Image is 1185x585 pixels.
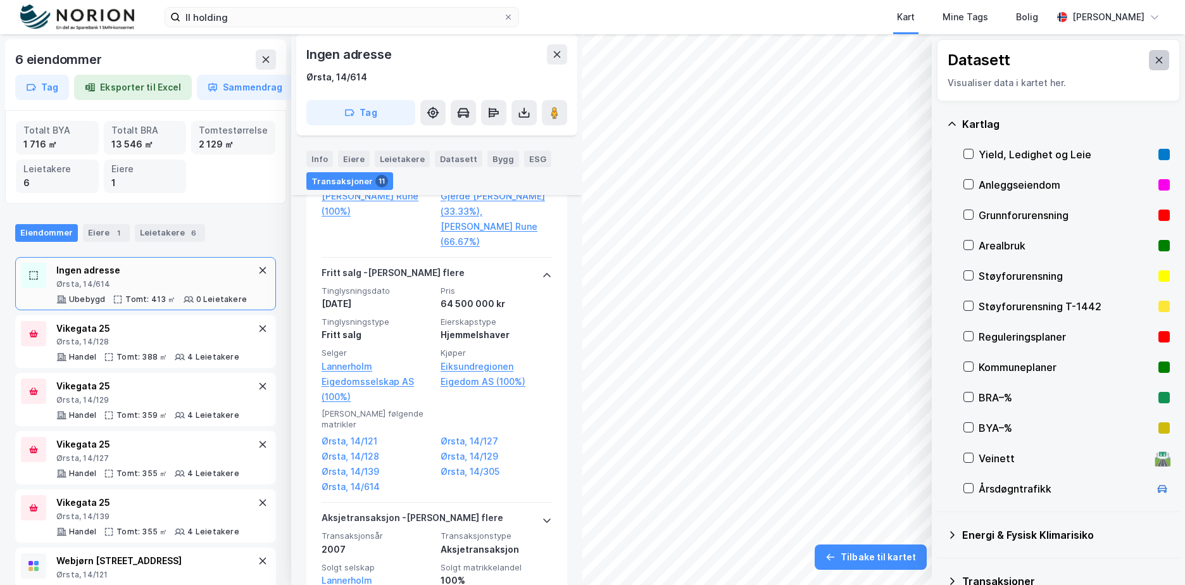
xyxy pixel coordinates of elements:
div: Arealbruk [979,238,1153,253]
div: Energi & Fysisk Klimarisiko [962,527,1170,543]
div: 1 [111,176,179,190]
div: Aksjetransaksjon - [PERSON_NAME] flere [322,510,503,531]
div: 11 [375,175,388,187]
div: Tomt: 388 ㎡ [116,352,167,362]
a: Ørsta, 14/127 [441,434,552,449]
div: Visualiser data i kartet her. [948,75,1169,91]
div: Vikegata 25 [56,495,239,510]
div: Leietakere [23,162,91,176]
div: 🛣️ [1154,450,1171,467]
a: Ørsta, 14/121 [322,434,433,449]
div: [PERSON_NAME] [1072,9,1144,25]
div: Kart [897,9,915,25]
div: Ingen adresse [306,44,394,65]
div: Tomt: 355 ㎡ [116,527,167,537]
div: Totalt BRA [111,123,179,137]
div: Ørsta, 14/128 [56,337,239,347]
a: Ørsta, 14/305 [441,464,552,479]
button: Sammendrag [197,75,293,100]
div: Tomtestørrelse [199,123,268,137]
input: Søk på adresse, matrikkel, gårdeiere, leietakere eller personer [180,8,503,27]
a: [PERSON_NAME] Rune (66.67%) [441,219,552,249]
div: Ingen adresse [56,263,247,278]
a: [PERSON_NAME] Rune (100%) [322,189,433,219]
div: Anleggseiendom [979,177,1153,192]
span: Tinglysningstype [322,317,433,327]
div: 2007 [322,542,433,557]
iframe: Chat Widget [1122,524,1185,585]
span: Tinglysningsdato [322,286,433,296]
div: 64 500 000 kr [441,296,552,311]
div: BRA–% [979,390,1153,405]
div: Støyforurensning [979,268,1153,284]
div: Mine Tags [943,9,988,25]
div: Tomt: 413 ㎡ [125,294,175,305]
a: Ørsta, 14/129 [441,449,552,464]
div: Bygg [487,151,519,167]
div: Hjemmelshaver [441,327,552,343]
div: Grunnforurensning [979,208,1153,223]
div: Yield, Ledighet og Leie [979,147,1153,162]
div: Kommuneplaner [979,360,1153,375]
span: Selger [322,348,433,358]
div: Handel [69,469,96,479]
div: Ørsta, 14/127 [56,453,239,463]
div: Kontrollprogram for chat [1122,524,1185,585]
div: Eiere [111,162,179,176]
div: Fritt salg - [PERSON_NAME] flere [322,265,465,286]
div: Veinett [979,451,1150,466]
div: Eiere [338,151,370,167]
div: Handel [69,527,96,537]
div: 4 Leietakere [187,410,239,420]
div: Vikegata 25 [56,437,239,452]
div: Totalt BYA [23,123,91,137]
span: Solgt selskap [322,562,433,573]
a: Ørsta, 14/614 [322,479,433,494]
div: Transaksjoner [306,172,393,190]
span: Transaksjonsår [322,531,433,541]
div: Leietakere [135,224,205,242]
a: Lannerholm Eigedomsselskap AS (100%) [322,359,433,405]
a: Ørsta, 14/139 [322,464,433,479]
div: Vikegata 25 [56,379,239,394]
div: 6 eiendommer [15,49,104,70]
span: Transaksjonstype [441,531,552,541]
div: Tomt: 355 ㎡ [116,469,167,479]
button: Tag [306,100,415,125]
div: Ubebygd [69,294,105,305]
div: Årsdøgntrafikk [979,481,1150,496]
div: Info [306,151,333,167]
span: Eierskapstype [441,317,552,327]
div: BYA–% [979,420,1153,436]
img: norion-logo.80e7a08dc31c2e691866.png [20,4,134,30]
div: Webjørn [STREET_ADDRESS] [56,553,241,569]
div: Aksjetransaksjon [441,542,552,557]
div: Leietakere [375,151,430,167]
div: 6 [23,176,91,190]
div: 1 716 ㎡ [23,137,91,151]
div: Tomt: 359 ㎡ [116,410,167,420]
div: Vikegata 25 [56,321,239,336]
div: Kartlag [962,116,1170,132]
div: Ørsta, 14/614 [56,279,247,289]
div: Støyforurensning T-1442 [979,299,1153,314]
div: 4 Leietakere [187,469,239,479]
div: Eiendommer [15,224,78,242]
div: ESG [524,151,551,167]
div: Ørsta, 14/614 [306,70,367,85]
button: Tilbake til kartet [815,544,927,570]
div: Reguleringsplaner [979,329,1153,344]
span: [PERSON_NAME] følgende matrikler [322,408,433,431]
span: Solgt matrikkelandel [441,562,552,573]
span: Kjøper [441,348,552,358]
div: Datasett [435,151,482,167]
div: Ørsta, 14/139 [56,512,239,522]
div: Datasett [948,50,1010,70]
div: 1 [112,227,125,239]
div: Eiere [83,224,130,242]
div: 4 Leietakere [187,352,239,362]
span: Pris [441,286,552,296]
a: Gjerde [PERSON_NAME] (33.33%), [441,189,552,219]
div: [DATE] [322,296,433,311]
div: Handel [69,410,96,420]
